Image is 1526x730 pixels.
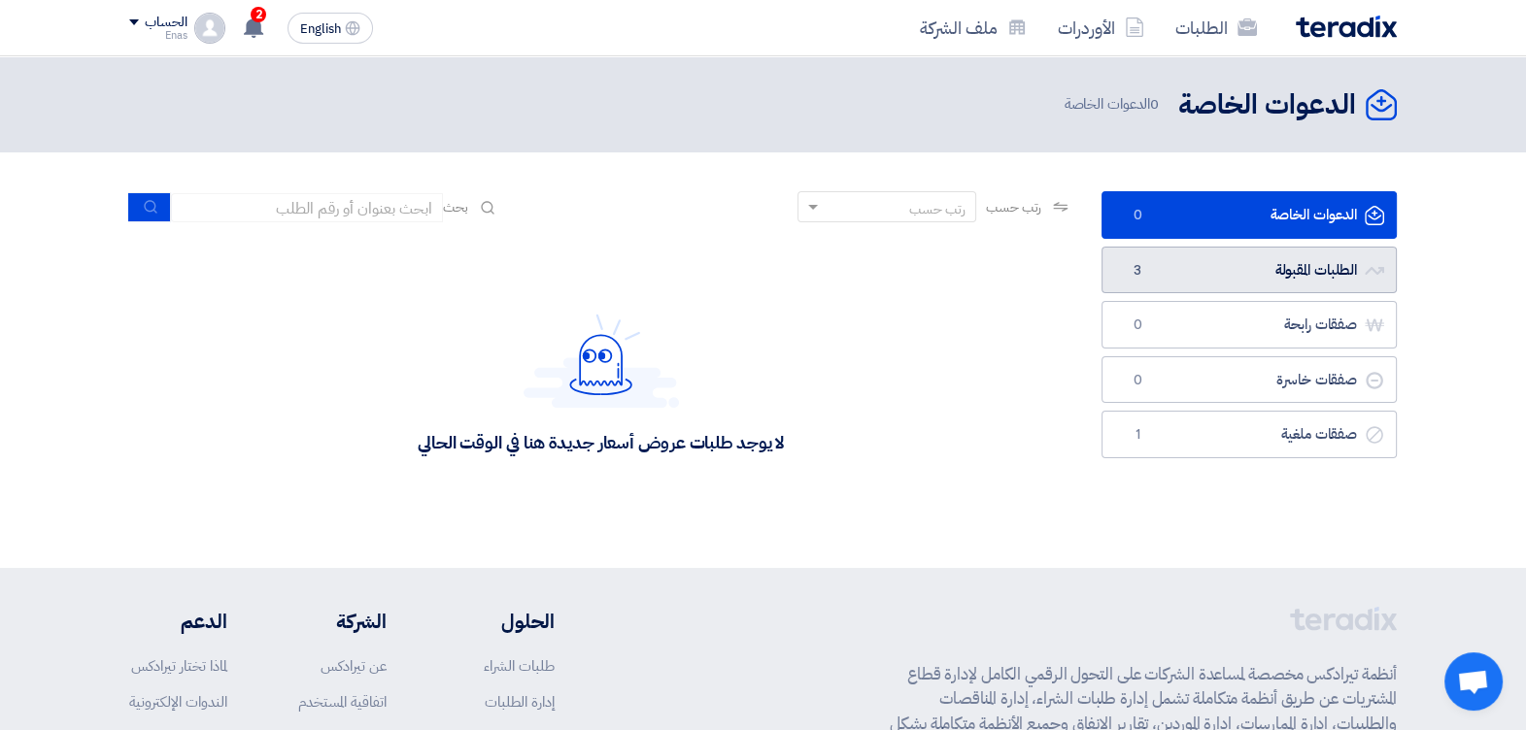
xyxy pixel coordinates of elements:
a: ملف الشركة [904,5,1042,50]
a: صفقات ملغية1 [1102,411,1397,458]
a: صفقات رابحة0 [1102,301,1397,348]
div: Enas [129,30,187,41]
span: 0 [1126,315,1149,335]
button: English [288,13,373,44]
li: الدعم [129,607,227,636]
div: الحساب [145,15,187,31]
a: طلبات الشراء [484,655,555,677]
span: 2 [251,7,266,22]
span: بحث [443,197,468,217]
a: الطلبات المقبولة3 [1102,247,1397,294]
a: لماذا تختار تيرادكس [131,655,227,677]
span: 0 [1126,206,1149,225]
span: 3 [1126,261,1149,281]
a: Open chat [1444,652,1503,711]
input: ابحث بعنوان أو رقم الطلب [171,193,443,222]
img: Teradix logo [1296,16,1397,38]
a: اتفاقية المستخدم [298,691,387,713]
a: الدعوات الخاصة0 [1102,191,1397,239]
span: 0 [1150,93,1159,115]
a: الأوردرات [1042,5,1160,50]
a: عن تيرادكس [321,655,387,677]
img: Hello [524,314,679,408]
li: الشركة [286,607,387,636]
span: 1 [1126,425,1149,445]
span: 0 [1126,371,1149,390]
a: صفقات خاسرة0 [1102,356,1397,404]
div: رتب حسب [909,199,966,219]
a: الندوات الإلكترونية [129,691,227,713]
img: profile_test.png [194,13,225,44]
a: إدارة الطلبات [485,691,555,713]
a: الطلبات [1160,5,1272,50]
span: English [300,22,341,36]
span: رتب حسب [986,197,1041,217]
h2: الدعوات الخاصة [1178,86,1356,124]
div: لا يوجد طلبات عروض أسعار جديدة هنا في الوقت الحالي [418,431,784,453]
li: الحلول [445,607,555,636]
span: الدعوات الخاصة [1064,93,1163,116]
